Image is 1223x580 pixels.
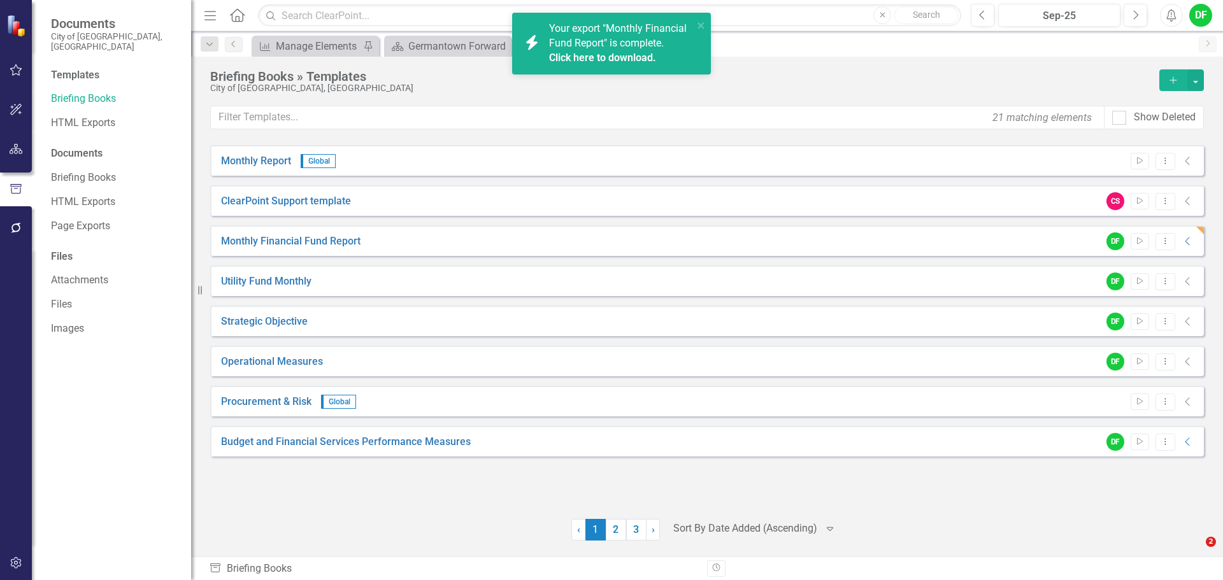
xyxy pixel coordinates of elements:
input: Filter Templates... [210,106,1105,129]
a: HTML Exports [51,195,178,209]
button: Search [894,6,958,24]
a: Strategic Objective [221,315,308,329]
div: DF [1106,433,1124,451]
div: Germantown Forward [408,38,508,54]
a: HTML Exports [51,116,178,131]
a: Files [51,297,178,312]
span: Search [913,10,940,20]
a: Briefing Books [51,171,178,185]
input: Search ClearPoint... [258,4,961,27]
div: DF [1106,353,1124,371]
div: Briefing Books » Templates [210,69,1153,83]
div: DF [1106,232,1124,250]
a: Briefing Books [51,92,178,106]
span: ‹ [577,523,580,535]
div: Show Deleted [1134,110,1196,125]
iframe: Intercom live chat [1180,537,1210,567]
a: Monthly Financial Fund Report [221,234,361,249]
div: 21 matching elements [989,107,1095,128]
a: Utility Fund Monthly [221,274,311,289]
button: DF [1189,4,1212,27]
a: 3 [626,519,647,541]
div: Documents [51,146,178,161]
div: DF [1106,313,1124,330]
small: City of [GEOGRAPHIC_DATA], [GEOGRAPHIC_DATA] [51,31,178,52]
a: Germantown Forward [387,38,508,54]
span: 1 [585,519,606,541]
div: Files [51,250,178,264]
span: Global [301,154,336,168]
a: Monthly Report [221,154,291,169]
img: ClearPoint Strategy [6,15,29,37]
span: › [652,523,655,535]
a: Operational Measures [221,355,323,369]
a: 2 [606,519,626,541]
a: Manage Elements [255,38,360,54]
a: Page Exports [51,219,178,234]
span: 2 [1206,537,1216,547]
a: Budget and Financial Services Performance Measures [221,435,471,449]
div: DF [1106,272,1124,290]
a: Procurement & Risk [221,395,311,409]
a: Click here to download. [549,52,656,64]
div: CS [1106,192,1124,210]
span: Your export "Monthly Financial Fund Report" is complete. [549,22,690,66]
div: City of [GEOGRAPHIC_DATA], [GEOGRAPHIC_DATA] [210,83,1153,93]
div: Manage Elements [276,38,360,54]
button: close [697,18,706,32]
div: Briefing Books [209,562,697,576]
span: Global [321,395,356,409]
a: Attachments [51,273,178,288]
div: Sep-25 [1003,8,1116,24]
a: Images [51,322,178,336]
button: Sep-25 [998,4,1120,27]
div: Templates [51,68,178,83]
a: ClearPoint Support template [221,194,351,209]
span: Documents [51,16,178,31]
